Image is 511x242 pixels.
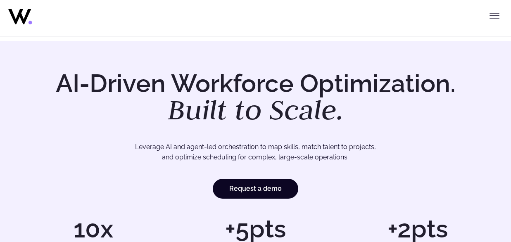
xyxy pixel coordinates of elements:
[486,7,503,24] button: Toggle menu
[178,216,332,241] h1: +5pts
[17,216,170,241] h1: 10x
[40,142,471,163] p: Leverage AI and agent-led orchestration to map skills, match talent to projects, and optimize sch...
[44,71,467,124] h1: AI-Driven Workforce Optimization.
[341,216,494,241] h1: +2pts
[456,187,499,230] iframe: Chatbot
[213,179,298,199] a: Request a demo
[168,91,344,128] em: Built to Scale.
